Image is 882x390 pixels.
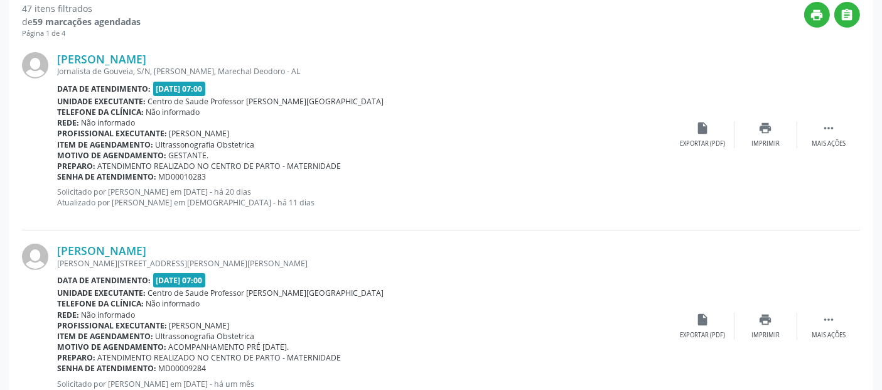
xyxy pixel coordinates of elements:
[696,313,710,327] i: insert_drive_file
[148,96,384,107] span: Centro de Saude Professor [PERSON_NAME][GEOGRAPHIC_DATA]
[57,244,146,257] a: [PERSON_NAME]
[22,15,141,28] div: de
[751,139,780,148] div: Imprimir
[57,171,156,182] b: Senha de atendimento:
[812,139,846,148] div: Mais ações
[159,171,207,182] span: MD00010283
[57,150,166,161] b: Motivo de agendamento:
[812,331,846,340] div: Mais ações
[33,16,141,28] strong: 59 marcações agendadas
[696,121,710,135] i: insert_drive_file
[751,331,780,340] div: Imprimir
[57,117,79,128] b: Rede:
[98,161,342,171] span: ATENDIMENTO REALIZADO NO CENTRO DE PARTO - MATERNIDADE
[57,161,95,171] b: Preparo:
[57,66,672,77] div: Jornalista de Gouveia, S/N, [PERSON_NAME], Marechal Deodoro - AL
[153,82,206,96] span: [DATE] 07:00
[22,2,141,15] div: 47 itens filtrados
[57,298,144,309] b: Telefone da clínica:
[57,363,156,374] b: Senha de atendimento:
[759,313,773,327] i: print
[57,288,146,298] b: Unidade executante:
[57,52,146,66] a: [PERSON_NAME]
[57,139,153,150] b: Item de agendamento:
[146,107,200,117] span: Não informado
[841,8,854,22] i: 
[804,2,830,28] button: print
[153,273,206,288] span: [DATE] 07:00
[57,352,95,363] b: Preparo:
[57,258,672,269] div: [PERSON_NAME][STREET_ADDRESS][PERSON_NAME][PERSON_NAME]
[57,107,144,117] b: Telefone da clínica:
[57,320,167,331] b: Profissional executante:
[22,244,48,270] img: img
[57,342,166,352] b: Motivo de agendamento:
[148,288,384,298] span: Centro de Saude Professor [PERSON_NAME][GEOGRAPHIC_DATA]
[22,52,48,79] img: img
[57,275,151,286] b: Data de atendimento:
[169,320,230,331] span: [PERSON_NAME]
[156,331,255,342] span: Ultrassonografia Obstetrica
[82,117,136,128] span: Não informado
[680,139,726,148] div: Exportar (PDF)
[159,363,207,374] span: MD00009284
[98,352,342,363] span: ATENDIMENTO REALIZADO NO CENTRO DE PARTO - MATERNIDADE
[57,96,146,107] b: Unidade executante:
[57,310,79,320] b: Rede:
[822,313,836,327] i: 
[57,331,153,342] b: Item de agendamento:
[169,150,209,161] span: GESTANTE.
[57,128,167,139] b: Profissional executante:
[156,139,255,150] span: Ultrassonografia Obstetrica
[146,298,200,309] span: Não informado
[834,2,860,28] button: 
[82,310,136,320] span: Não informado
[169,342,289,352] span: ACOMPANHAMENTO PRÉ [DATE].
[57,187,672,208] p: Solicitado por [PERSON_NAME] em [DATE] - há 20 dias Atualizado por [PERSON_NAME] em [DEMOGRAPHIC_...
[22,28,141,39] div: Página 1 de 4
[57,84,151,94] b: Data de atendimento:
[169,128,230,139] span: [PERSON_NAME]
[680,331,726,340] div: Exportar (PDF)
[759,121,773,135] i: print
[810,8,824,22] i: print
[822,121,836,135] i: 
